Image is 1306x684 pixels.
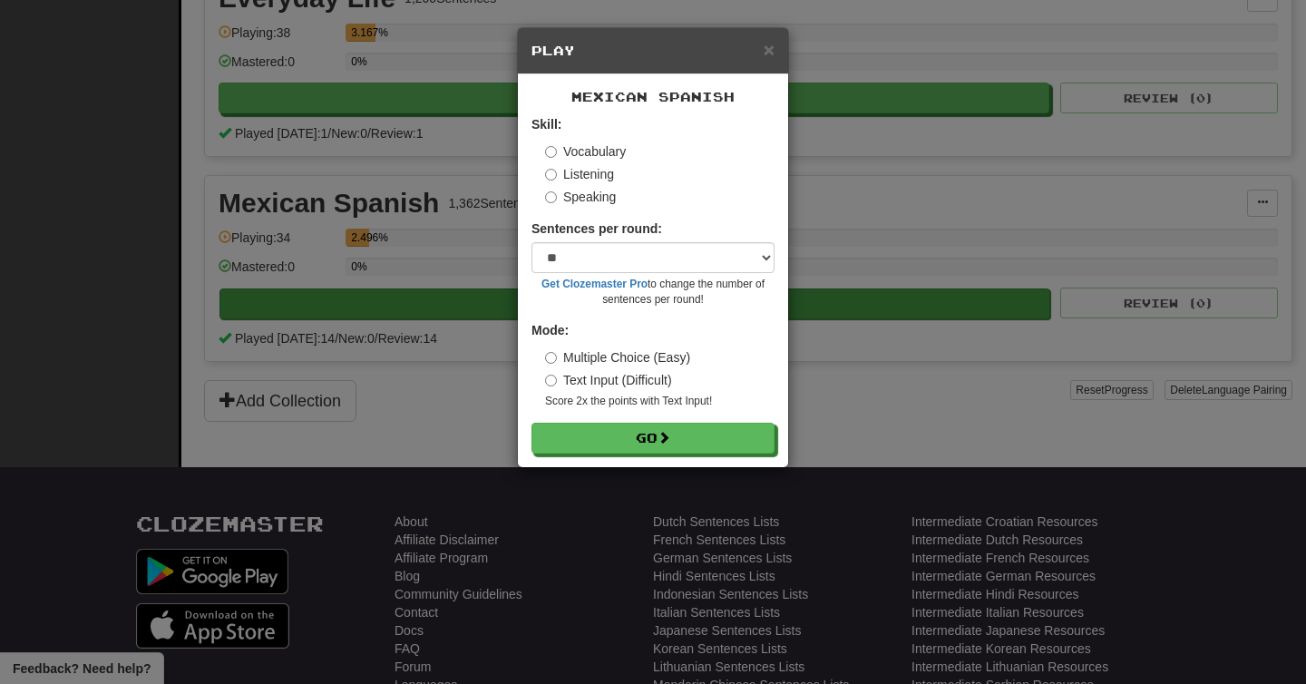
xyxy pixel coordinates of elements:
[531,277,775,308] small: to change the number of sentences per round!
[764,39,775,60] span: ×
[764,40,775,59] button: Close
[545,191,557,203] input: Speaking
[531,423,775,454] button: Go
[531,42,775,60] h5: Play
[545,352,557,364] input: Multiple Choice (Easy)
[545,165,614,183] label: Listening
[545,169,557,181] input: Listening
[545,188,616,206] label: Speaking
[531,220,662,238] label: Sentences per round:
[531,117,561,132] strong: Skill:
[545,146,557,158] input: Vocabulary
[571,89,735,104] span: Mexican Spanish
[531,323,569,337] strong: Mode:
[545,375,557,386] input: Text Input (Difficult)
[545,394,775,409] small: Score 2x the points with Text Input !
[545,142,626,161] label: Vocabulary
[545,348,690,366] label: Multiple Choice (Easy)
[545,371,672,389] label: Text Input (Difficult)
[541,278,648,290] a: Get Clozemaster Pro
